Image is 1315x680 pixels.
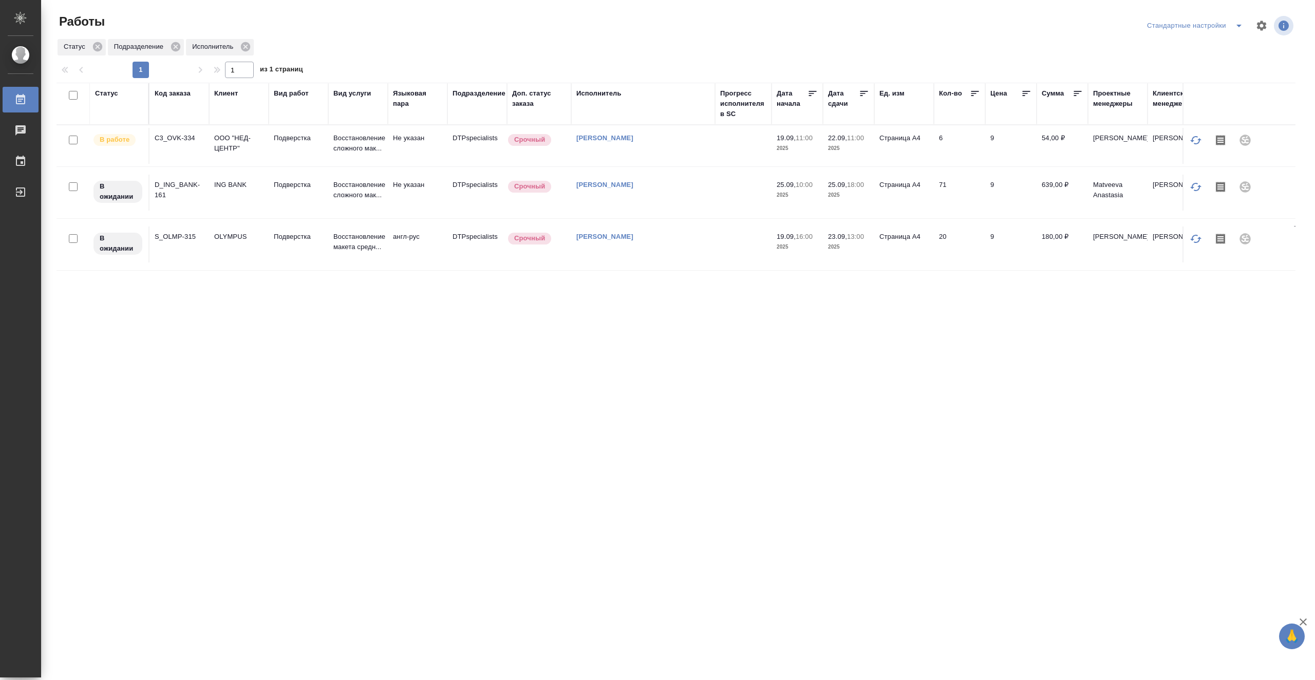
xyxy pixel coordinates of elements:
td: 20 [934,226,985,262]
div: Статус [95,88,118,99]
div: D_ING_BANK-161 [155,180,204,200]
p: 25.09, [777,181,796,188]
span: Работы [57,13,105,30]
p: 2025 [828,242,869,252]
p: В работе [100,135,129,145]
td: DTPspecialists [447,226,507,262]
td: Не указан [388,128,447,164]
p: Статус [64,42,89,52]
p: Восстановление макета средн... [333,232,383,252]
div: Сумма [1042,88,1064,99]
td: 71 [934,175,985,211]
button: Скопировать мини-бриф [1208,175,1233,199]
td: [PERSON_NAME] [1148,175,1207,211]
div: Подразделение [453,88,505,99]
div: Кол-во [939,88,962,99]
td: [PERSON_NAME] [1088,226,1148,262]
td: Страница А4 [874,226,934,262]
p: Подверстка [274,232,323,242]
td: 6 [934,128,985,164]
div: C3_OVK-334 [155,133,204,143]
p: Восстановление сложного мак... [333,180,383,200]
div: Дата начала [777,88,807,109]
p: 2025 [777,143,818,154]
p: 2025 [777,242,818,252]
p: 19.09, [777,134,796,142]
p: 16:00 [796,233,813,240]
p: 2025 [828,143,869,154]
p: Срочный [514,233,545,243]
a: [PERSON_NAME] [576,233,633,240]
p: OLYMPUS [214,232,264,242]
button: Обновить [1183,226,1208,251]
p: 10:00 [796,181,813,188]
p: Подверстка [274,133,323,143]
p: 2025 [828,190,869,200]
td: 639,00 ₽ [1037,175,1088,211]
p: ООО "НЕД-ЦЕНТР" [214,133,264,154]
p: 11:00 [796,134,813,142]
span: Настроить таблицу [1249,13,1274,38]
div: Код заказа [155,88,191,99]
p: В ожидании [100,233,136,254]
td: 54,00 ₽ [1037,128,1088,164]
button: Обновить [1183,175,1208,199]
td: Не указан [388,175,447,211]
td: [PERSON_NAME] [1088,128,1148,164]
div: Исполнитель [576,88,622,99]
div: S_OLMP-315 [155,232,204,242]
div: Вид работ [274,88,309,99]
p: Исполнитель [192,42,237,52]
td: 9 [985,175,1037,211]
div: Дата сдачи [828,88,859,109]
p: 2025 [777,190,818,200]
button: 🙏 [1279,624,1305,649]
div: Исполнитель [186,39,254,55]
td: 9 [985,226,1037,262]
p: 23.09, [828,233,847,240]
div: Проектные менеджеры [1093,88,1142,109]
p: 22.09, [828,134,847,142]
p: Срочный [514,135,545,145]
td: Страница А4 [874,175,934,211]
div: Цена [990,88,1007,99]
div: Языковая пара [393,88,442,109]
td: [PERSON_NAME] [1148,128,1207,164]
div: Подразделение [108,39,184,55]
div: Проект не привязан [1233,175,1257,199]
a: [PERSON_NAME] [576,134,633,142]
p: В ожидании [100,181,136,202]
td: англ-рус [388,226,447,262]
td: DTPspecialists [447,175,507,211]
td: Страница А4 [874,128,934,164]
button: Обновить [1183,128,1208,153]
p: 18:00 [847,181,864,188]
div: Проект не привязан [1233,128,1257,153]
div: Клиент [214,88,238,99]
p: 13:00 [847,233,864,240]
td: [PERSON_NAME] [1148,226,1207,262]
p: 11:00 [847,134,864,142]
p: Восстановление сложного мак... [333,133,383,154]
div: Клиентские менеджеры [1153,88,1202,109]
span: из 1 страниц [260,63,303,78]
span: Посмотреть информацию [1274,16,1295,35]
div: Исполнитель выполняет работу [92,133,143,147]
div: split button [1144,17,1249,34]
td: 180,00 ₽ [1037,226,1088,262]
div: Доп. статус заказа [512,88,566,109]
div: Статус [58,39,106,55]
button: Скопировать мини-бриф [1208,226,1233,251]
td: Matveeva Anastasia [1088,175,1148,211]
p: Подразделение [114,42,167,52]
p: 19.09, [777,233,796,240]
div: Исполнитель назначен, приступать к работе пока рано [92,180,143,204]
td: DTPspecialists [447,128,507,164]
p: Подверстка [274,180,323,190]
span: 🙏 [1283,626,1301,647]
p: 25.09, [828,181,847,188]
div: Проект не привязан [1233,226,1257,251]
div: Ед. изм [879,88,905,99]
td: 9 [985,128,1037,164]
div: Исполнитель назначен, приступать к работе пока рано [92,232,143,256]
